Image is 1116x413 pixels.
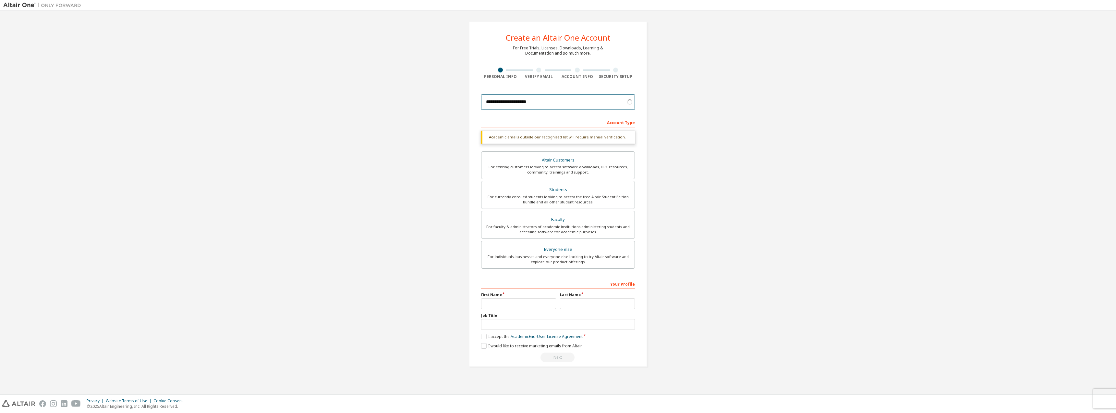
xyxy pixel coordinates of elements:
[485,224,631,235] div: For faculty & administrators of academic institutions administering students and accessing softwa...
[506,34,611,42] div: Create an Altair One Account
[61,400,67,407] img: linkedin.svg
[485,185,631,194] div: Students
[481,313,635,318] label: Job Title
[520,74,558,79] div: Verify Email
[481,292,556,297] label: First Name
[481,334,583,339] label: I accept the
[153,398,187,404] div: Cookie Consent
[481,353,635,362] div: Please wait while checking email ...
[3,2,84,8] img: Altair One
[39,400,46,407] img: facebook.svg
[106,398,153,404] div: Website Terms of Use
[485,156,631,165] div: Altair Customers
[511,334,583,339] a: Academic End-User License Agreement
[485,215,631,224] div: Faculty
[481,74,520,79] div: Personal Info
[87,398,106,404] div: Privacy
[485,245,631,254] div: Everyone else
[485,194,631,205] div: For currently enrolled students looking to access the free Altair Student Edition bundle and all ...
[597,74,635,79] div: Security Setup
[481,117,635,127] div: Account Type
[50,400,57,407] img: instagram.svg
[485,254,631,265] div: For individuals, businesses and everyone else looking to try Altair software and explore our prod...
[481,278,635,289] div: Your Profile
[87,404,187,409] p: © 2025 Altair Engineering, Inc. All Rights Reserved.
[2,400,35,407] img: altair_logo.svg
[481,343,582,349] label: I would like to receive marketing emails from Altair
[560,292,635,297] label: Last Name
[558,74,597,79] div: Account Info
[485,164,631,175] div: For existing customers looking to access software downloads, HPC resources, community, trainings ...
[513,45,603,56] div: For Free Trials, Licenses, Downloads, Learning & Documentation and so much more.
[481,131,635,144] div: Academic emails outside our recognised list will require manual verification.
[71,400,81,407] img: youtube.svg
